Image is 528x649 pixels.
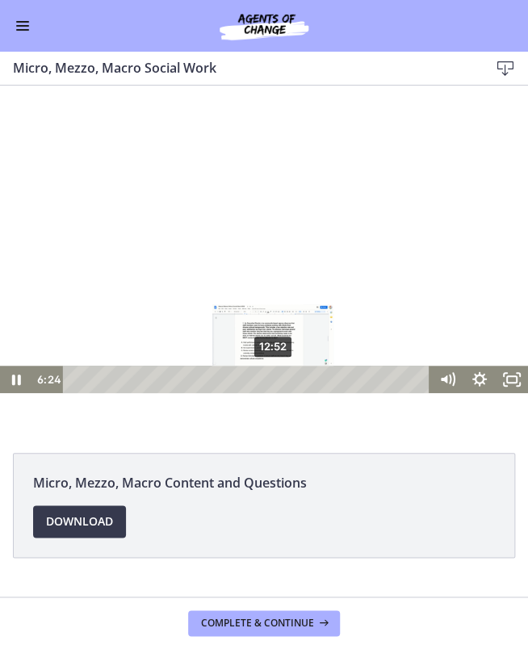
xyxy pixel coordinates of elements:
[463,280,496,308] button: Show settings menu
[13,16,32,36] button: Enable menu
[13,58,463,77] h3: Micro, Mezzo, Macro Social Work
[46,512,113,531] span: Download
[201,617,314,630] span: Complete & continue
[75,280,423,308] div: Playbar
[183,10,345,42] img: Agents of Change
[188,610,340,636] button: Complete & continue
[33,505,126,538] a: Download
[431,280,463,308] button: Mute
[496,280,528,308] button: Fullscreen
[33,473,495,492] span: Micro, Mezzo, Macro Content and Questions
